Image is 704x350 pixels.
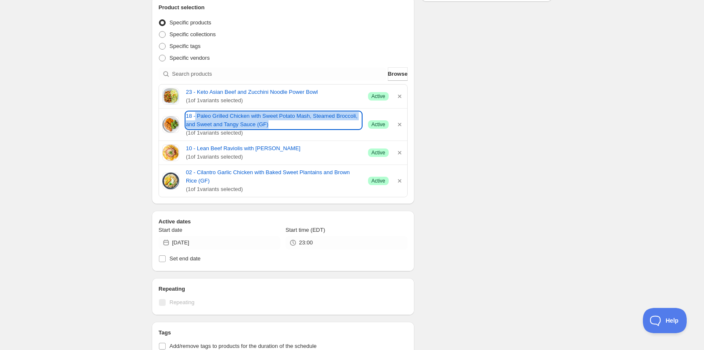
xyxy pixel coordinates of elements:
a: 18 - Paleo Grilled Chicken with Sweet Potato Mash, Steamed Broccoli, and Sweet and Tangy Sauce (GF) [186,112,361,129]
span: Active [371,121,385,128]
span: Set end date [169,255,201,262]
h2: Active dates [159,217,408,226]
span: Specific products [169,19,211,26]
img: 02 - Cilantro Garlic Chicken with Baked Sweet Plantains and Brown Rice (GF) [162,172,179,189]
a: 10 - Lean Beef Raviolis with [PERSON_NAME] [186,144,361,153]
h2: Product selection [159,3,408,12]
span: ( 1 of 1 variants selected) [186,129,361,137]
span: Specific tags [169,43,201,49]
span: Active [371,93,385,100]
span: Repeating [169,299,194,305]
a: 02 - Cilantro Garlic Chicken with Baked Sweet Plantains and Brown Rice (GF) [186,168,361,185]
span: Start time (EDT) [285,227,325,233]
img: 18 - Paleo Grilled Chicken with Sweet Potato Mash and Sweet and Tangy Sauce (GF) [162,116,179,133]
a: 23 - Keto Asian Beef and Zucchini Noodle Power Bowl [186,88,361,96]
button: Browse [388,67,408,81]
img: 23 - Keto Chinese Beef and Zucchini Noodles [162,88,179,105]
h2: Repeating [159,285,408,293]
span: Specific collections [169,31,216,37]
span: ( 1 of 1 variants selected) [186,96,361,105]
span: Browse [388,70,408,78]
iframe: Toggle Customer Support [643,308,687,333]
span: ( 1 of 1 variants selected) [186,153,361,161]
span: Add/remove tags to products for the duration of the schedule [169,343,317,349]
span: Specific vendors [169,55,210,61]
span: Active [371,178,385,184]
span: Active [371,149,385,156]
input: Search products [172,67,386,81]
span: ( 1 of 1 variants selected) [186,185,361,194]
h2: Tags [159,329,408,337]
span: Start date [159,227,182,233]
